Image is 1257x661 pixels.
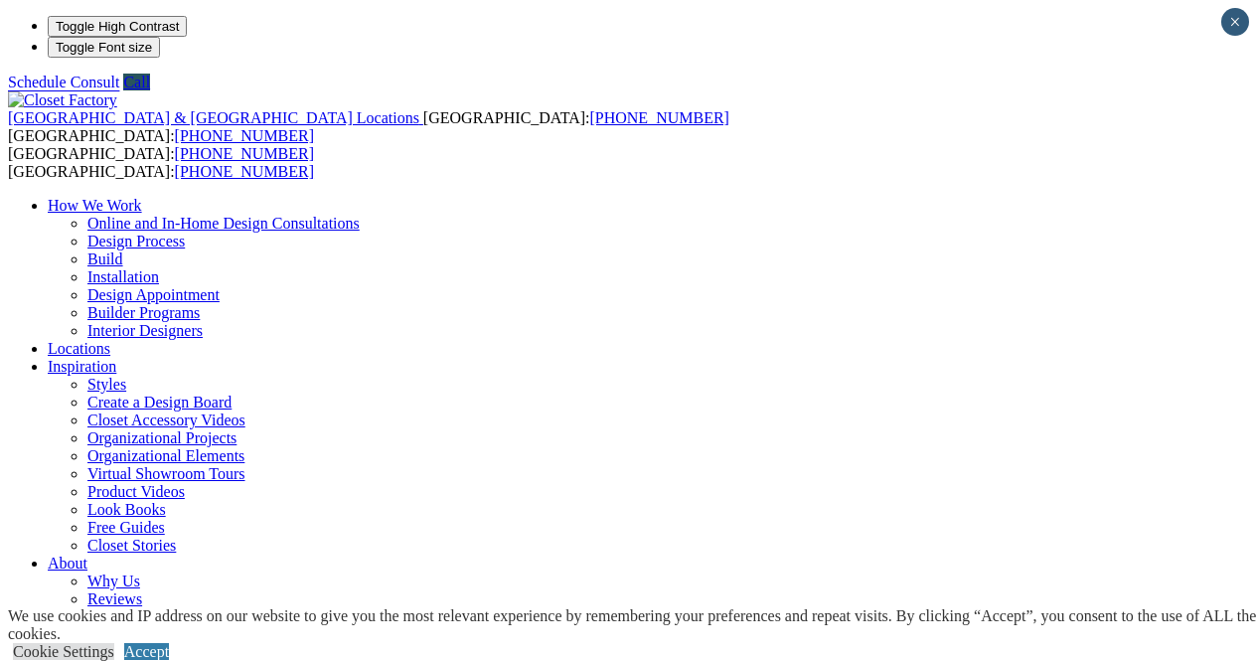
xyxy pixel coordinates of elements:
a: Inspiration [48,358,116,375]
span: [GEOGRAPHIC_DATA] & [GEOGRAPHIC_DATA] Locations [8,109,419,126]
a: Product Videos [87,483,185,500]
a: About [48,555,87,572]
a: Closet Accessory Videos [87,412,245,428]
span: [GEOGRAPHIC_DATA]: [GEOGRAPHIC_DATA]: [8,109,729,144]
button: Toggle Font size [48,37,160,58]
a: Design Appointment [87,286,220,303]
a: [PHONE_NUMBER] [589,109,728,126]
a: Locations [48,340,110,357]
a: Design Process [87,233,185,249]
div: We use cookies and IP address on our website to give you the most relevant experience by remember... [8,607,1257,643]
a: Organizational Projects [87,429,236,446]
a: Styles [87,376,126,393]
img: Closet Factory [8,91,117,109]
a: Schedule Consult [8,74,119,90]
a: Closet Stories [87,537,176,554]
a: Online and In-Home Design Consultations [87,215,360,232]
a: Cookie Settings [13,643,114,660]
span: [GEOGRAPHIC_DATA]: [GEOGRAPHIC_DATA]: [8,145,314,180]
a: [GEOGRAPHIC_DATA] & [GEOGRAPHIC_DATA] Locations [8,109,423,126]
a: Create a Design Board [87,394,232,411]
button: Close [1221,8,1249,36]
a: Why Us [87,573,140,589]
a: Virtual Showroom Tours [87,465,245,482]
button: Toggle High Contrast [48,16,187,37]
a: Reviews [87,590,142,607]
a: Build [87,250,123,267]
a: Organizational Elements [87,447,244,464]
a: Accept [124,643,169,660]
span: Toggle High Contrast [56,19,179,34]
a: Look Books [87,501,166,518]
a: Call [123,74,150,90]
a: How We Work [48,197,142,214]
a: [PHONE_NUMBER] [175,127,314,144]
a: Builder Programs [87,304,200,321]
a: Interior Designers [87,322,203,339]
a: [PHONE_NUMBER] [175,145,314,162]
a: Free Guides [87,519,165,536]
span: Toggle Font size [56,40,152,55]
a: Installation [87,268,159,285]
a: [PHONE_NUMBER] [175,163,314,180]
